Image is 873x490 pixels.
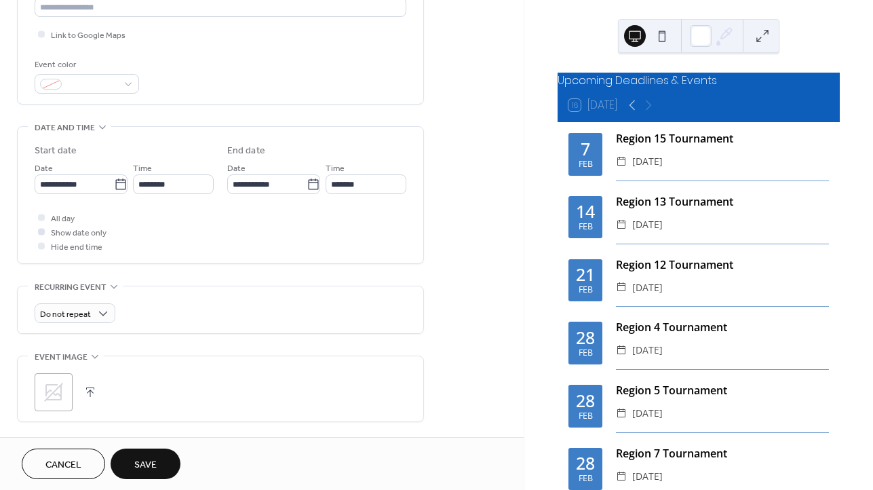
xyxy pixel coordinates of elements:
button: Save [111,449,180,479]
span: [DATE] [632,468,663,485]
div: 28 [576,392,595,409]
span: Date [227,162,246,176]
div: Feb [579,474,593,483]
div: ​ [616,342,627,358]
div: ​ [616,280,627,296]
div: ​ [616,153,627,170]
div: 21 [576,266,595,283]
button: Cancel [22,449,105,479]
div: ​ [616,405,627,421]
div: Region 7 Tournament [616,445,829,461]
span: Show date only [51,226,106,240]
div: ​ [616,468,627,485]
span: [DATE] [632,280,663,296]
span: [DATE] [632,342,663,358]
span: [DATE] [632,216,663,233]
div: 14 [576,203,595,220]
span: [DATE] [632,153,663,170]
div: Feb [579,349,593,358]
div: Region 5 Tournament [616,382,829,398]
span: Date [35,162,53,176]
div: 7 [581,140,590,157]
span: Time [133,162,152,176]
div: Feb [579,160,593,169]
span: Recurring event [35,280,106,295]
div: 28 [576,329,595,346]
span: [DATE] [632,405,663,421]
span: Time [326,162,345,176]
span: All day [51,212,75,226]
div: Region 15 Tournament [616,130,829,147]
span: Save [134,458,157,472]
div: Feb [579,286,593,295]
div: Feb [579,412,593,421]
span: Hide end time [51,240,102,255]
div: Event color [35,58,136,72]
div: Upcoming Deadlines & Events [558,73,840,89]
div: End date [227,144,265,158]
span: Event image [35,350,88,364]
div: Region 13 Tournament [616,193,829,210]
div: ​ [616,216,627,233]
span: Link to Google Maps [51,29,125,43]
div: ; [35,373,73,411]
div: 28 [576,455,595,472]
div: Feb [579,223,593,231]
span: Date and time [35,121,95,135]
div: Region 4 Tournament [616,319,829,335]
span: Cancel [45,458,81,472]
span: Do not repeat [40,307,91,322]
div: Start date [35,144,77,158]
div: Region 12 Tournament [616,257,829,273]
